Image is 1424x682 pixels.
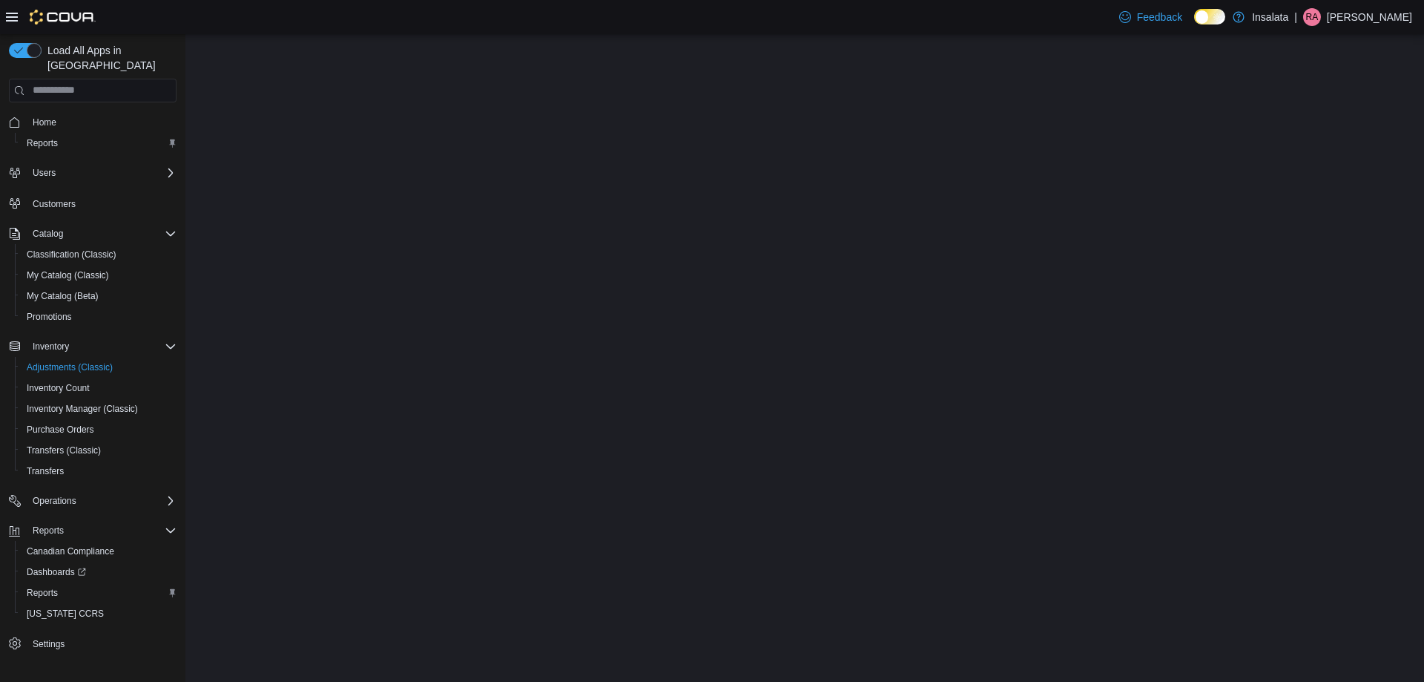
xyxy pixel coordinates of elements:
[21,308,177,326] span: Promotions
[1306,8,1319,26] span: RA
[15,583,182,603] button: Reports
[21,400,144,418] a: Inventory Manager (Classic)
[21,462,177,480] span: Transfers
[15,603,182,624] button: [US_STATE] CCRS
[42,43,177,73] span: Load All Apps in [GEOGRAPHIC_DATA]
[1327,8,1412,26] p: [PERSON_NAME]
[27,249,116,260] span: Classification (Classic)
[21,358,119,376] a: Adjustments (Classic)
[21,358,177,376] span: Adjustments (Classic)
[33,167,56,179] span: Users
[27,492,82,510] button: Operations
[33,638,65,650] span: Settings
[27,403,138,415] span: Inventory Manager (Classic)
[15,244,182,265] button: Classification (Classic)
[21,442,177,459] span: Transfers (Classic)
[27,164,62,182] button: Users
[21,605,110,623] a: [US_STATE] CCRS
[27,608,104,620] span: [US_STATE] CCRS
[15,306,182,327] button: Promotions
[15,440,182,461] button: Transfers (Classic)
[1113,2,1188,32] a: Feedback
[27,635,70,653] a: Settings
[27,137,58,149] span: Reports
[3,520,182,541] button: Reports
[27,566,86,578] span: Dashboards
[21,584,177,602] span: Reports
[21,421,100,439] a: Purchase Orders
[21,462,70,480] a: Transfers
[27,545,114,557] span: Canadian Compliance
[21,134,177,152] span: Reports
[27,114,62,131] a: Home
[3,111,182,133] button: Home
[27,492,177,510] span: Operations
[15,133,182,154] button: Reports
[27,445,101,456] span: Transfers (Classic)
[3,223,182,244] button: Catalog
[3,163,182,183] button: Users
[1194,24,1195,25] span: Dark Mode
[27,424,94,436] span: Purchase Orders
[15,562,182,583] a: Dashboards
[27,225,69,243] button: Catalog
[1294,8,1297,26] p: |
[27,522,70,540] button: Reports
[21,287,105,305] a: My Catalog (Beta)
[27,269,109,281] span: My Catalog (Classic)
[21,442,107,459] a: Transfers (Classic)
[33,198,76,210] span: Customers
[27,465,64,477] span: Transfers
[3,633,182,655] button: Settings
[21,308,78,326] a: Promotions
[21,542,120,560] a: Canadian Compliance
[1194,9,1225,24] input: Dark Mode
[27,195,82,213] a: Customers
[27,382,90,394] span: Inventory Count
[21,400,177,418] span: Inventory Manager (Classic)
[21,134,64,152] a: Reports
[27,290,99,302] span: My Catalog (Beta)
[33,495,76,507] span: Operations
[21,266,115,284] a: My Catalog (Classic)
[27,113,177,131] span: Home
[21,246,122,263] a: Classification (Classic)
[3,336,182,357] button: Inventory
[21,605,177,623] span: Washington CCRS
[15,378,182,399] button: Inventory Count
[30,10,96,24] img: Cova
[15,419,182,440] button: Purchase Orders
[3,491,182,511] button: Operations
[15,265,182,286] button: My Catalog (Classic)
[15,286,182,306] button: My Catalog (Beta)
[27,635,177,653] span: Settings
[33,525,64,537] span: Reports
[27,338,75,355] button: Inventory
[21,584,64,602] a: Reports
[21,563,92,581] a: Dashboards
[1303,8,1321,26] div: Ryan Anthony
[1252,8,1288,26] p: Insalata
[27,164,177,182] span: Users
[3,192,182,214] button: Customers
[21,246,177,263] span: Classification (Classic)
[21,287,177,305] span: My Catalog (Beta)
[33,228,63,240] span: Catalog
[15,461,182,482] button: Transfers
[21,421,177,439] span: Purchase Orders
[21,379,96,397] a: Inventory Count
[15,541,182,562] button: Canadian Compliance
[27,311,72,323] span: Promotions
[21,542,177,560] span: Canadian Compliance
[27,522,177,540] span: Reports
[27,361,113,373] span: Adjustments (Classic)
[15,399,182,419] button: Inventory Manager (Classic)
[27,587,58,599] span: Reports
[21,563,177,581] span: Dashboards
[15,357,182,378] button: Adjustments (Classic)
[33,341,69,353] span: Inventory
[21,266,177,284] span: My Catalog (Classic)
[33,117,56,128] span: Home
[1137,10,1182,24] span: Feedback
[27,225,177,243] span: Catalog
